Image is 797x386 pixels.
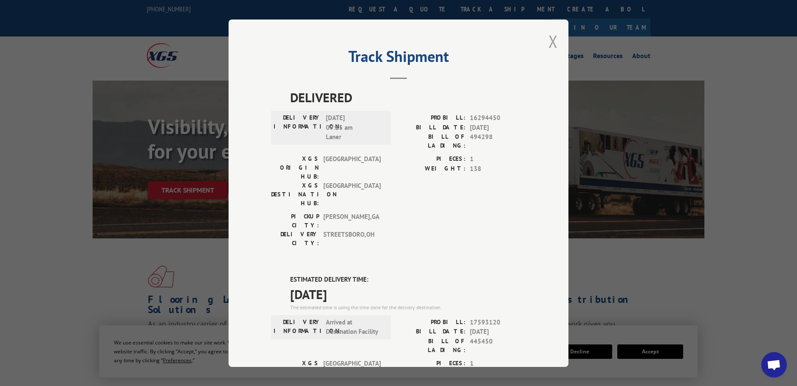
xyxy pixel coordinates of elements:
[290,303,526,311] div: The estimated time is using the time zone for the delivery destination.
[290,88,526,107] span: DELIVERED
[398,164,466,173] label: WEIGHT:
[548,30,558,53] button: Close modal
[470,132,526,150] span: 494298
[271,212,319,230] label: PICKUP CITY:
[398,336,466,354] label: BILL OF LADING:
[290,284,526,303] span: [DATE]
[323,181,381,208] span: [GEOGRAPHIC_DATA]
[398,327,466,337] label: BILL DATE:
[290,275,526,285] label: ESTIMATED DELIVERY TIME:
[323,212,381,230] span: [PERSON_NAME] , GA
[470,123,526,132] span: [DATE]
[274,317,322,336] label: DELIVERY INFORMATION:
[398,132,466,150] label: BILL OF LADING:
[761,352,787,378] a: Open chat
[398,317,466,327] label: PROBILL:
[274,113,322,142] label: DELIVERY INFORMATION:
[271,181,319,208] label: XGS DESTINATION HUB:
[398,358,466,368] label: PIECES:
[470,358,526,368] span: 1
[323,358,381,385] span: [GEOGRAPHIC_DATA]
[470,154,526,164] span: 1
[398,123,466,132] label: BILL DATE:
[470,317,526,327] span: 17593120
[470,327,526,337] span: [DATE]
[323,230,381,248] span: STREETSBORO , OH
[271,50,526,67] h2: Track Shipment
[271,230,319,248] label: DELIVERY CITY:
[470,336,526,354] span: 445450
[398,113,466,123] label: PROBILL:
[470,113,526,123] span: 16294450
[326,113,383,142] span: [DATE] 09:15 am Laner
[398,154,466,164] label: PIECES:
[271,154,319,181] label: XGS ORIGIN HUB:
[470,164,526,173] span: 138
[326,317,383,336] span: Arrived at Destination Facility
[271,358,319,385] label: XGS ORIGIN HUB:
[323,154,381,181] span: [GEOGRAPHIC_DATA]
